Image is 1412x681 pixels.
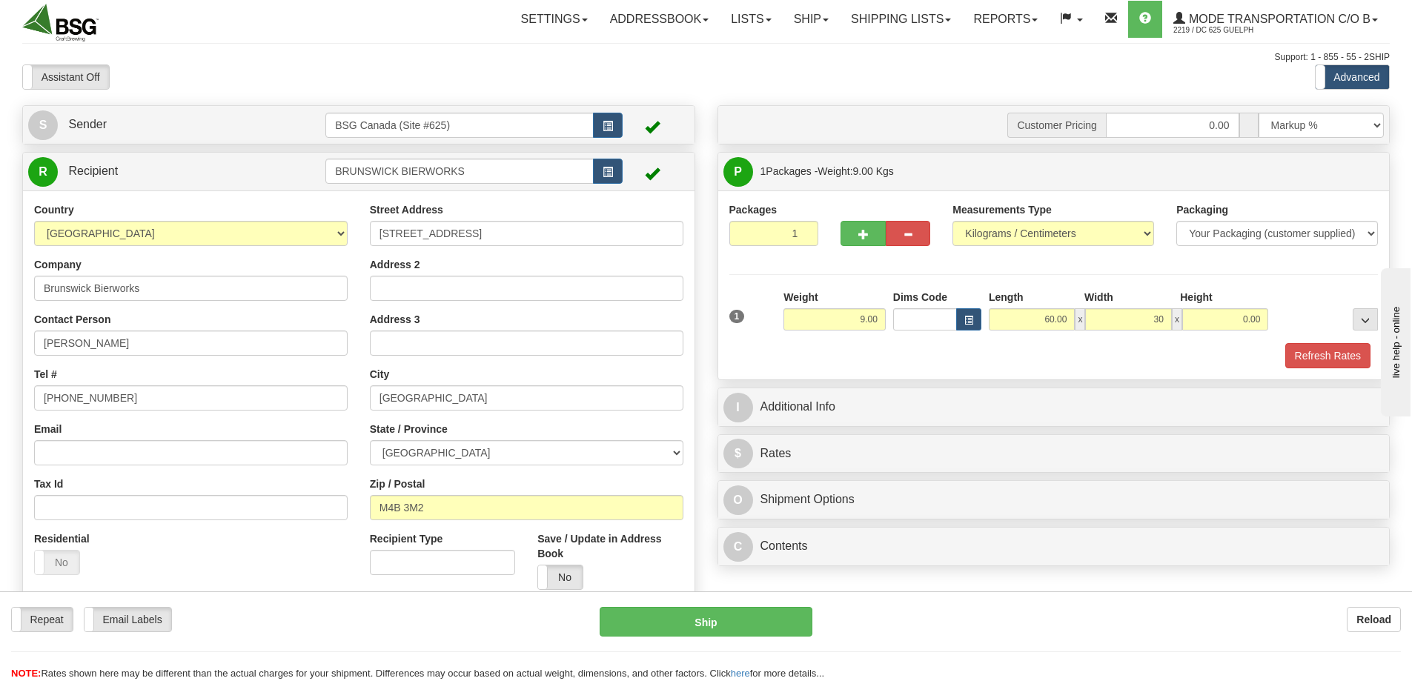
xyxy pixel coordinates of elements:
span: x [1172,308,1182,330]
label: Country [34,202,74,217]
label: No [538,565,583,589]
span: x [1075,308,1085,330]
span: O [723,485,753,515]
a: R Recipient [28,156,293,187]
label: Repeat [12,608,73,631]
a: OShipment Options [723,485,1385,515]
label: Street Address [370,202,443,217]
a: S Sender [28,110,325,140]
input: Sender Id [325,113,594,138]
label: Dims Code [893,290,947,305]
label: Email [34,422,62,436]
span: Recipient [68,165,118,177]
label: Assistant Off [23,65,109,89]
input: Recipient Id [325,159,594,184]
a: Reports [962,1,1049,38]
label: Packaging [1176,202,1228,217]
div: ... [1353,308,1378,330]
span: Packages - [760,156,894,186]
label: Weight [783,290,818,305]
label: Address 2 [370,257,420,272]
span: 2219 / DC 625 Guelph [1173,23,1285,38]
a: $Rates [723,439,1385,469]
div: live help - online [11,13,137,24]
label: Save / Update in Address Book [537,531,683,561]
button: Refresh Rates [1285,343,1370,368]
a: P 1Packages -Weight:9.00 Kgs [723,156,1385,187]
span: Mode Transportation c/o B [1185,13,1370,25]
label: Tax Id [34,476,63,491]
span: S [28,110,58,140]
span: I [723,393,753,422]
a: CContents [723,531,1385,562]
button: Ship [600,607,812,637]
a: Mode Transportation c/o B 2219 / DC 625 Guelph [1162,1,1389,38]
span: C [723,532,753,562]
span: Weight: [818,165,893,177]
label: Residential [34,531,90,546]
label: Tel # [34,367,57,382]
span: Customer Pricing [1007,113,1105,138]
a: IAdditional Info [723,392,1385,422]
label: Email Labels [84,608,171,631]
a: Ship [783,1,840,38]
label: No [35,551,79,574]
a: Shipping lists [840,1,962,38]
img: logo2219.jpg [22,4,99,41]
label: Zip / Postal [370,476,425,491]
label: Advanced [1316,65,1389,89]
b: Reload [1356,614,1391,625]
span: Kgs [876,165,894,177]
label: Measurements Type [952,202,1052,217]
a: Lists [720,1,782,38]
label: Contact Person [34,312,110,327]
label: Width [1084,290,1113,305]
span: Sender [68,118,107,130]
span: P [723,157,753,187]
span: R [28,157,58,187]
label: Packages [729,202,778,217]
a: here [731,668,750,679]
span: 9.00 [853,165,873,177]
label: Address 3 [370,312,420,327]
span: 1 [760,165,766,177]
button: Reload [1347,607,1401,632]
span: NOTE: [11,668,41,679]
label: City [370,367,389,382]
label: Recipient Type [370,531,443,546]
label: Height [1180,290,1213,305]
label: Company [34,257,82,272]
iframe: chat widget [1378,265,1411,416]
div: Support: 1 - 855 - 55 - 2SHIP [22,51,1390,64]
input: Enter a location [370,221,683,246]
a: Addressbook [599,1,720,38]
span: 1 [729,310,745,323]
label: State / Province [370,422,448,436]
a: Settings [510,1,599,38]
label: Length [989,290,1024,305]
span: $ [723,439,753,468]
